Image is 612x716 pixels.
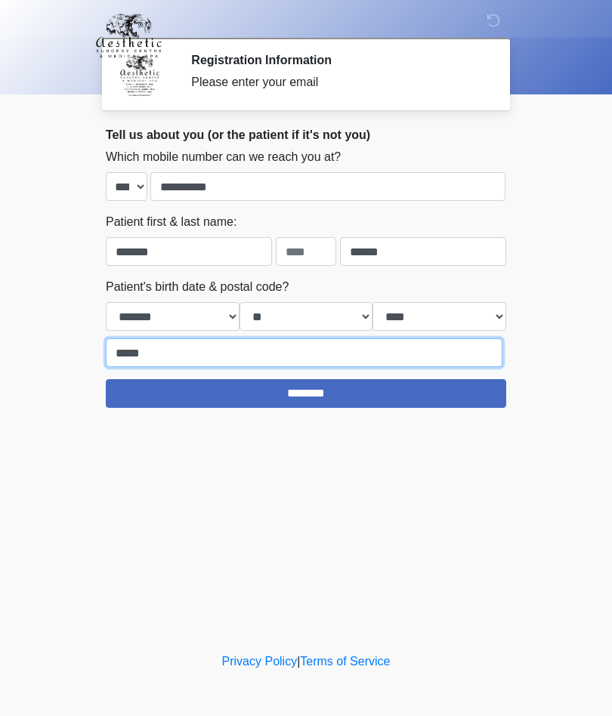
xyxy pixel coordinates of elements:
[106,213,236,231] label: Patient first & last name:
[106,148,341,166] label: Which mobile number can we reach you at?
[300,655,390,668] a: Terms of Service
[106,128,506,142] h2: Tell us about you (or the patient if it's not you)
[106,278,289,296] label: Patient's birth date & postal code?
[117,53,162,98] img: Agent Avatar
[222,655,298,668] a: Privacy Policy
[297,655,300,668] a: |
[91,11,167,60] img: Aesthetic Surgery Centre, PLLC Logo
[191,73,484,91] div: Please enter your email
